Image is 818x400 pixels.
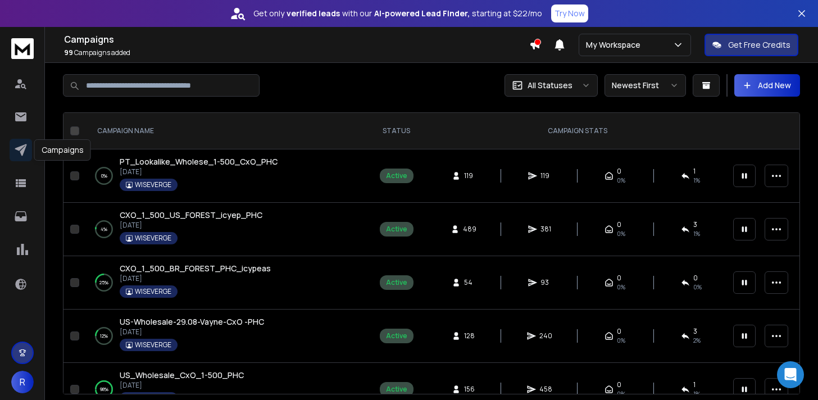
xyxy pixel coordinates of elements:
[386,171,407,180] div: Active
[100,330,108,342] p: 12 %
[693,389,700,398] span: 1 %
[693,380,696,389] span: 1
[11,38,34,59] img: logo
[120,381,244,390] p: [DATE]
[617,176,625,185] span: 0%
[64,33,529,46] h1: Campaigns
[734,74,800,97] button: Add New
[386,331,407,340] div: Active
[728,39,790,51] p: Get Free Credits
[120,370,244,381] a: US_Wholesale_CxO_1-500_PHC
[528,80,572,91] p: All Statuses
[386,278,407,287] div: Active
[120,263,271,274] a: CXO_1_500_BR_FOREST_PHC_icypeas
[120,167,278,176] p: [DATE]
[135,287,171,296] p: WISEVERGE
[605,74,686,97] button: Newest First
[120,274,271,283] p: [DATE]
[120,316,264,328] a: US-Wholesale-29.08-Vayne-CxO -PHC
[120,221,262,230] p: [DATE]
[287,8,340,19] strong: verified leads
[693,274,698,283] span: 0
[693,176,700,185] span: 1 %
[555,8,585,19] p: Try Now
[540,171,552,180] span: 119
[11,371,34,393] button: R
[693,167,696,176] span: 1
[693,327,697,336] span: 3
[386,385,407,394] div: Active
[617,229,625,238] span: 0%
[135,340,171,349] p: WISEVERGE
[135,180,171,189] p: WISEVERGE
[64,48,73,57] span: 99
[463,225,476,234] span: 489
[100,384,108,395] p: 98 %
[253,8,542,19] p: Get only with our starting at $22/mo
[617,220,621,229] span: 0
[617,327,621,336] span: 0
[539,385,552,394] span: 458
[693,336,701,345] span: 2 %
[464,331,475,340] span: 128
[540,225,552,234] span: 381
[101,224,107,235] p: 4 %
[617,336,625,345] span: 0%
[386,225,407,234] div: Active
[135,234,171,243] p: WISEVERGE
[120,210,262,220] span: CXO_1_500_US_FOREST_icyep_PHC
[539,331,552,340] span: 240
[84,203,365,256] td: 4%CXO_1_500_US_FOREST_icyep_PHC[DATE]WISEVERGE
[84,256,365,310] td: 25%CXO_1_500_BR_FOREST_PHC_icypeas[DATE]WISEVERGE
[34,139,91,161] div: Campaigns
[99,277,108,288] p: 25 %
[617,274,621,283] span: 0
[464,171,475,180] span: 119
[693,229,700,238] span: 1 %
[120,328,264,337] p: [DATE]
[120,210,262,221] a: CXO_1_500_US_FOREST_icyep_PHC
[374,8,470,19] strong: AI-powered Lead Finder,
[586,39,645,51] p: My Workspace
[693,283,702,292] span: 0 %
[120,370,244,380] span: US_Wholesale_CxO_1-500_PHC
[101,170,107,181] p: 0 %
[64,48,529,57] p: Campaigns added
[551,4,588,22] button: Try Now
[617,380,621,389] span: 0
[84,113,365,149] th: CAMPAIGN NAME
[777,361,804,388] div: Open Intercom Messenger
[464,278,475,287] span: 54
[617,283,625,292] span: 0%
[540,278,552,287] span: 93
[120,156,278,167] a: PT_Lookalike_Wholese_1-500_CxO_PHC
[428,113,726,149] th: CAMPAIGN STATS
[365,113,428,149] th: STATUS
[617,389,625,398] span: 0%
[693,220,697,229] span: 3
[84,149,365,203] td: 0%PT_Lookalike_Wholese_1-500_CxO_PHC[DATE]WISEVERGE
[705,34,798,56] button: Get Free Credits
[617,167,621,176] span: 0
[84,310,365,363] td: 12%US-Wholesale-29.08-Vayne-CxO -PHC[DATE]WISEVERGE
[464,385,475,394] span: 156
